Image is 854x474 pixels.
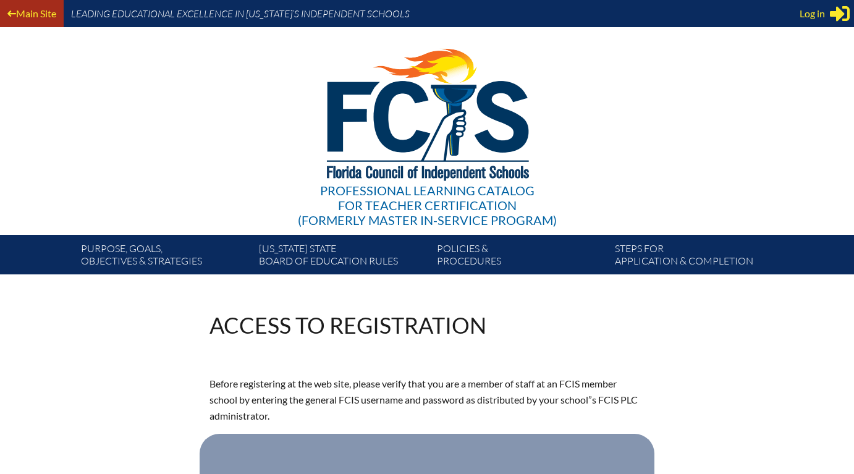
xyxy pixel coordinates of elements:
a: Steps forapplication & completion [610,240,788,274]
img: FCISlogo221.eps [300,27,555,196]
span: Log in [800,6,825,21]
h1: Access to Registration [209,314,486,336]
a: [US_STATE] StateBoard of Education rules [254,240,432,274]
span: for Teacher Certification [338,198,517,213]
svg: Sign in or register [830,4,850,23]
p: Before registering at the web site, please verify that you are a member of staff at an FCIS membe... [209,376,645,424]
a: Professional Learning Catalog for Teacher Certification(formerly Master In-service Program) [293,25,562,230]
a: Policies &Procedures [432,240,610,274]
div: Professional Learning Catalog (formerly Master In-service Program) [298,183,557,227]
a: Main Site [2,5,61,22]
a: Purpose, goals,objectives & strategies [76,240,254,274]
